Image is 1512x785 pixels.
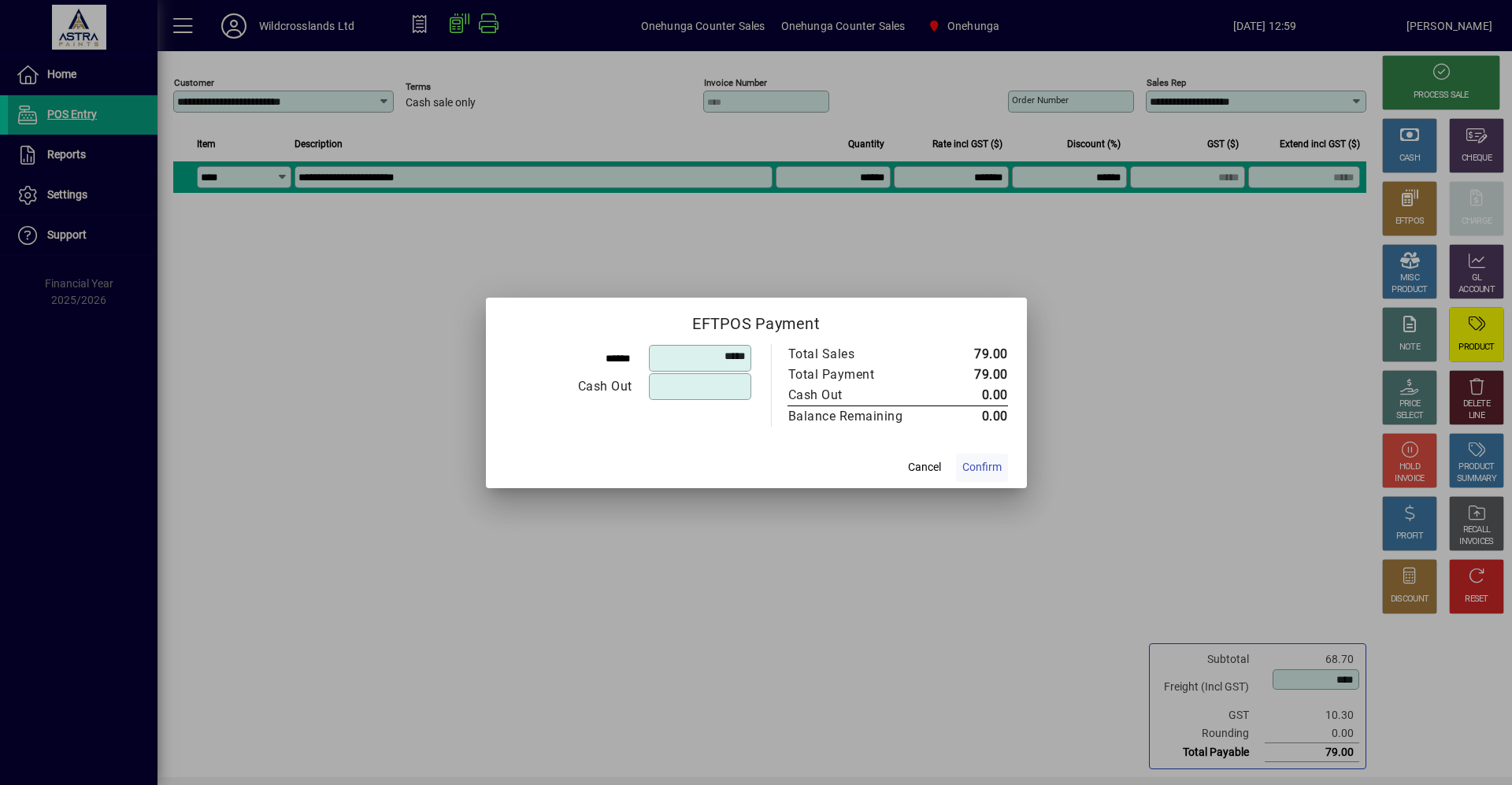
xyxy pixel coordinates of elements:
span: Confirm [962,459,1002,476]
button: Confirm [956,454,1008,482]
button: Cancel [899,454,950,482]
td: 0.00 [936,385,1008,406]
span: Cancel [908,459,941,476]
td: 79.00 [936,344,1008,365]
td: 79.00 [936,365,1008,385]
div: Balance Remaining [788,407,921,426]
h2: EFTPOS Payment [486,298,1027,343]
div: Cash Out [506,377,632,396]
div: Cash Out [788,386,921,405]
td: Total Payment [787,365,936,385]
td: 0.00 [936,405,1008,427]
td: Total Sales [787,344,936,365]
